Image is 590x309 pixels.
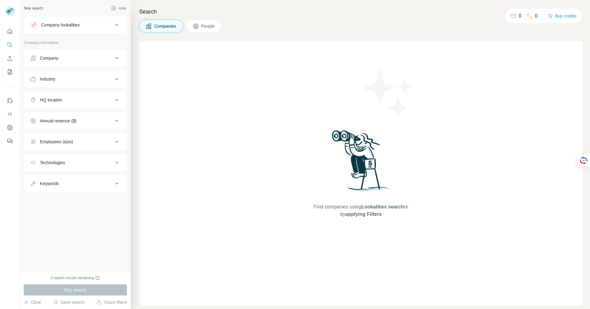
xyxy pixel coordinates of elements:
img: Surfe Illustration - Stars [361,66,416,121]
button: Technologies [24,155,127,170]
button: Annual revenue ($) [24,113,127,128]
button: Keywords [24,176,127,191]
p: Company information [24,40,127,46]
span: applying Filters [345,212,382,217]
span: People [201,23,215,29]
span: Companies [154,23,177,29]
div: Annual revenue ($) [40,118,77,124]
div: Company [40,55,58,61]
button: Share filters [96,299,127,305]
p: 0 [535,12,538,20]
span: Find companies using or by [312,203,410,218]
button: Buy credits [548,12,576,20]
span: Lookalikes search [361,204,404,209]
button: Company [24,51,127,65]
button: Dashboard [5,122,15,133]
button: Enrich CSV [5,53,15,64]
div: New search [24,6,43,11]
button: Quick start [5,26,15,37]
button: Industry [24,72,127,86]
div: 0 search results remaining [51,275,100,281]
div: Technologies [40,160,65,166]
button: Employees (size) [24,134,127,149]
p: 0 [519,12,521,20]
div: Employees (size) [40,139,73,145]
h4: Search [139,7,583,16]
div: Company lookalikes [41,22,80,28]
button: Feedback [5,136,15,147]
button: Use Surfe on LinkedIn [5,95,15,106]
button: Company lookalikes [24,18,127,32]
img: Surfe Illustration - Woman searching with binoculars [329,129,393,197]
button: Clear [24,299,41,305]
button: Use Surfe API [5,109,15,120]
div: Keywords [40,180,59,187]
button: My lists [5,66,15,77]
div: HQ location [40,97,62,103]
div: Industry [40,76,55,82]
button: Hide [107,4,131,13]
button: Search [5,39,15,50]
button: Save search [53,299,85,305]
button: HQ location [24,93,127,107]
